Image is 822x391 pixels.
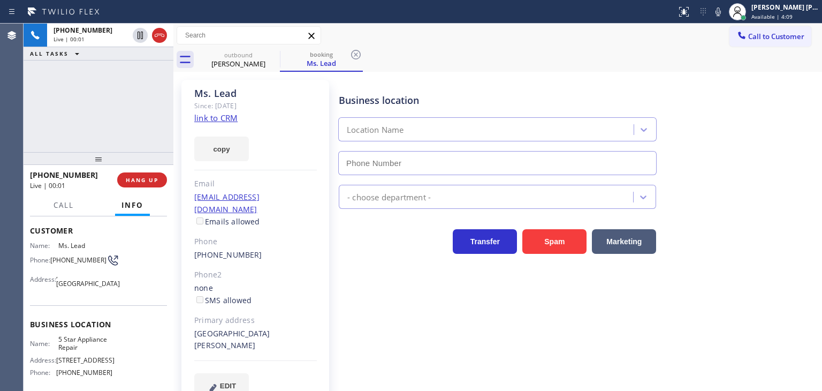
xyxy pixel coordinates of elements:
span: Phone: [30,256,50,264]
button: Call [47,195,80,216]
input: Search [177,27,321,44]
span: Address: [30,275,56,283]
div: Ms. Lead [281,48,362,71]
button: copy [194,137,249,161]
div: Business location [339,93,656,108]
span: HANG UP [126,176,158,184]
span: Name: [30,242,58,250]
span: ALL TASKS [30,50,68,57]
span: [PHONE_NUMBER] [54,26,112,35]
span: Customer [30,225,167,236]
label: SMS allowed [194,295,252,305]
span: [PHONE_NUMBER] [30,170,98,180]
span: Business location [30,319,167,329]
button: Hold Customer [133,28,148,43]
a: link to CRM [194,112,238,123]
span: Phone: [30,369,56,377]
a: [EMAIL_ADDRESS][DOMAIN_NAME] [194,192,260,214]
span: Name: [30,340,58,348]
div: [PERSON_NAME] [198,59,279,69]
button: Call to Customer [729,26,811,47]
div: Phone [194,236,317,248]
div: Ms. Lead [194,87,317,100]
a: [PHONE_NUMBER] [194,250,262,260]
div: Andy Gschwind [198,48,279,72]
button: Transfer [453,229,517,254]
div: [PERSON_NAME] [PERSON_NAME] [751,3,819,12]
label: Emails allowed [194,216,260,227]
div: Since: [DATE] [194,100,317,112]
span: 5 Star Appliance Repair [58,335,112,352]
div: Email [194,178,317,190]
span: Call to Customer [748,32,804,41]
span: EDIT [220,382,236,390]
div: Location Name [347,124,404,136]
button: ALL TASKS [24,47,90,60]
span: [STREET_ADDRESS] [56,356,115,364]
span: Available | 4:09 [751,13,793,20]
div: outbound [198,51,279,59]
button: HANG UP [117,172,167,187]
div: booking [281,50,362,58]
span: [PHONE_NUMBER] [56,369,112,377]
span: Live | 00:01 [30,181,65,190]
button: Info [115,195,150,216]
input: SMS allowed [196,296,203,303]
span: [PHONE_NUMBER] [50,256,106,264]
span: Live | 00:01 [54,35,85,43]
span: Address: [30,356,56,364]
span: Call [54,200,74,210]
div: none [194,282,317,307]
button: Mute [711,4,726,19]
div: Ms. Lead [281,58,362,68]
span: Ms. Lead [58,242,112,250]
span: , [GEOGRAPHIC_DATA] [56,271,120,288]
div: Phone2 [194,269,317,281]
div: [GEOGRAPHIC_DATA][PERSON_NAME] [194,328,317,352]
button: Hang up [152,28,167,43]
span: Info [121,200,143,210]
div: Primary address [194,314,317,327]
button: Marketing [592,229,656,254]
input: Phone Number [338,151,657,175]
input: Emails allowed [196,217,203,224]
div: - choose department - [347,191,431,203]
button: Spam [522,229,587,254]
